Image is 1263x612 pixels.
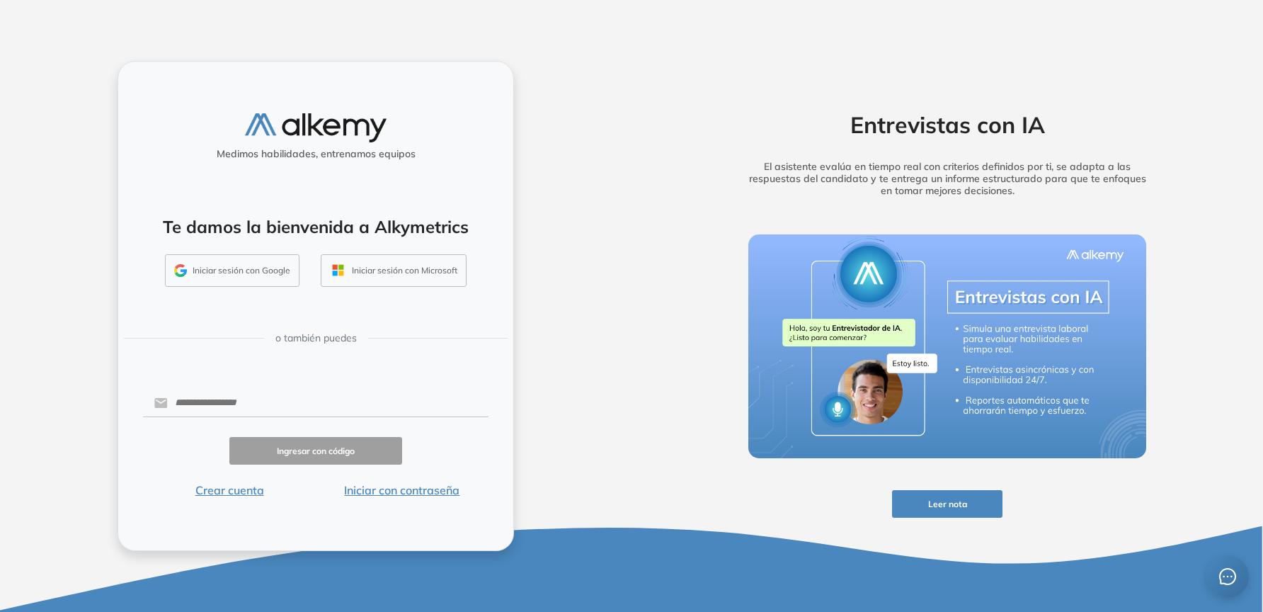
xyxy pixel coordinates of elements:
[124,148,508,160] h5: Medimos habilidades, entrenamos equipos
[275,331,357,346] span: o también puedes
[316,482,488,499] button: Iniciar con contraseña
[143,482,316,499] button: Crear cuenta
[165,254,299,287] button: Iniciar sesión con Google
[137,217,495,237] h4: Te damos la bienvenida a Alkymetrics
[726,111,1168,138] h2: Entrevistas con IA
[748,234,1146,458] img: img-more-info
[1219,568,1236,585] span: message
[245,113,387,142] img: logo-alkemy
[330,262,346,278] img: OUTLOOK_ICON
[174,264,187,277] img: GMAIL_ICON
[892,490,1002,518] button: Leer nota
[321,254,467,287] button: Iniciar sesión con Microsoft
[229,437,402,465] button: Ingresar con código
[726,161,1168,196] h5: El asistente evalúa en tiempo real con criterios definidos por ti, se adapta a las respuestas del...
